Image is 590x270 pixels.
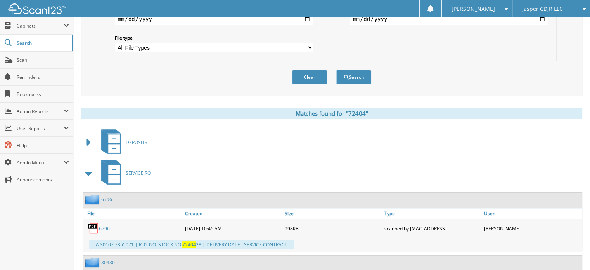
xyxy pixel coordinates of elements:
a: 6796 [101,196,112,203]
img: folder2.png [85,195,101,204]
span: [PERSON_NAME] [452,7,495,11]
button: Search [336,70,371,84]
span: Scan [17,57,69,63]
img: folder2.png [85,258,101,267]
a: Type [382,208,482,219]
input: start [115,13,313,25]
span: Bookmarks [17,91,69,98]
span: Cabinets [17,23,64,29]
a: File [83,208,183,219]
a: 30430 [101,259,115,266]
a: Created [183,208,283,219]
div: ...A 30107 7355071 | R, 0. NO. STOCK NO. 28 | DELIVERY DATE ] SERVICE CONTRACT... [89,240,294,249]
a: SERVICE RO [97,158,151,188]
a: Size [283,208,382,219]
div: Matches found for "72404" [81,108,582,119]
iframe: Chat Widget [551,233,590,270]
a: 6796 [99,225,110,232]
span: 72404 [182,241,196,248]
span: Help [17,142,69,149]
a: DEPOSITS [97,127,147,158]
span: Admin Reports [17,108,64,115]
a: User [482,208,582,219]
span: DEPOSITS [126,139,147,146]
img: PDF.png [87,223,99,234]
input: end [350,13,548,25]
div: 998KB [283,221,382,236]
span: User Reports [17,125,64,132]
span: Reminders [17,74,69,80]
label: File type [115,35,313,41]
span: SERVICE RO [126,170,151,176]
button: Clear [292,70,327,84]
span: Jasper CDJR LLC [522,7,563,11]
div: scanned by [MAC_ADDRESS] [382,221,482,236]
span: Announcements [17,176,69,183]
span: Search [17,40,68,46]
div: [PERSON_NAME] [482,221,582,236]
div: [DATE] 10:46 AM [183,221,283,236]
span: Admin Menu [17,159,64,166]
img: scan123-logo-white.svg [8,3,66,14]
